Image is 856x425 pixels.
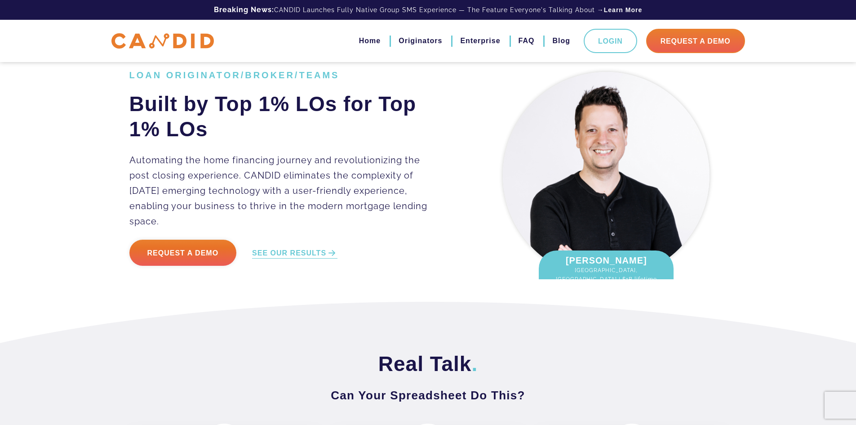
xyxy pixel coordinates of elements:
[552,33,570,49] a: Blog
[359,33,381,49] a: Home
[460,33,500,49] a: Enterprise
[646,29,745,53] a: Request A Demo
[471,352,478,376] span: .
[129,240,237,266] a: Request a Demo
[548,266,665,293] span: [GEOGRAPHIC_DATA], [GEOGRAPHIC_DATA] | $1B lifetime fundings
[111,33,214,49] img: CANDID APP
[129,152,441,229] p: Automating the home financing journey and revolutionizing the post closing experience. CANDID eli...
[214,5,274,14] b: Breaking News:
[129,70,441,81] h1: LOAN ORIGINATOR/BROKER/TEAMS
[399,33,442,49] a: Originators
[129,91,441,142] h2: Built by Top 1% LOs for Top 1% LOs
[584,29,637,53] a: Login
[604,5,642,14] a: Learn More
[129,351,727,376] h2: Real Talk
[539,251,674,297] div: [PERSON_NAME]
[129,387,727,403] h3: Can Your Spreadsheet Do This?
[252,248,337,259] a: SEE OUR RESULTS
[519,33,535,49] a: FAQ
